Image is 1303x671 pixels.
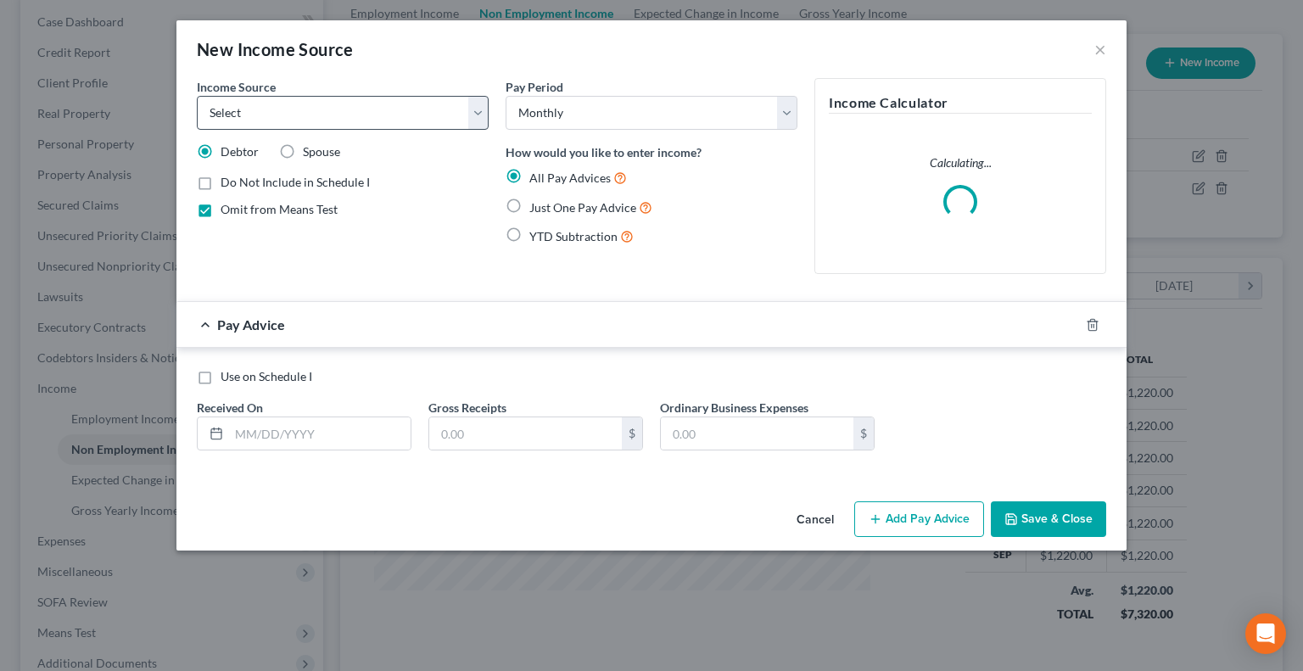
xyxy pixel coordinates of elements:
div: New Income Source [197,37,354,61]
span: Omit from Means Test [221,202,338,216]
h5: Income Calculator [829,92,1092,114]
span: All Pay Advices [529,171,611,185]
div: Open Intercom Messenger [1245,613,1286,654]
span: Do Not Include in Schedule I [221,175,370,189]
span: Debtor [221,144,259,159]
button: Cancel [783,503,847,537]
input: 0.00 [429,417,622,450]
span: YTD Subtraction [529,229,618,243]
div: $ [622,417,642,450]
span: Just One Pay Advice [529,200,636,215]
span: Income Source [197,80,276,94]
label: Ordinary Business Expenses [660,399,808,417]
span: Use on Schedule I [221,369,312,383]
button: Save & Close [991,501,1106,537]
button: × [1094,39,1106,59]
span: Pay Advice [217,316,285,333]
div: $ [853,417,874,450]
label: Pay Period [506,78,563,96]
span: Spouse [303,144,340,159]
p: Calculating... [829,154,1092,171]
button: Add Pay Advice [854,501,984,537]
input: 0.00 [661,417,853,450]
label: Gross Receipts [428,399,506,417]
input: MM/DD/YYYY [229,417,411,450]
span: Received On [197,400,263,415]
label: How would you like to enter income? [506,143,702,161]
